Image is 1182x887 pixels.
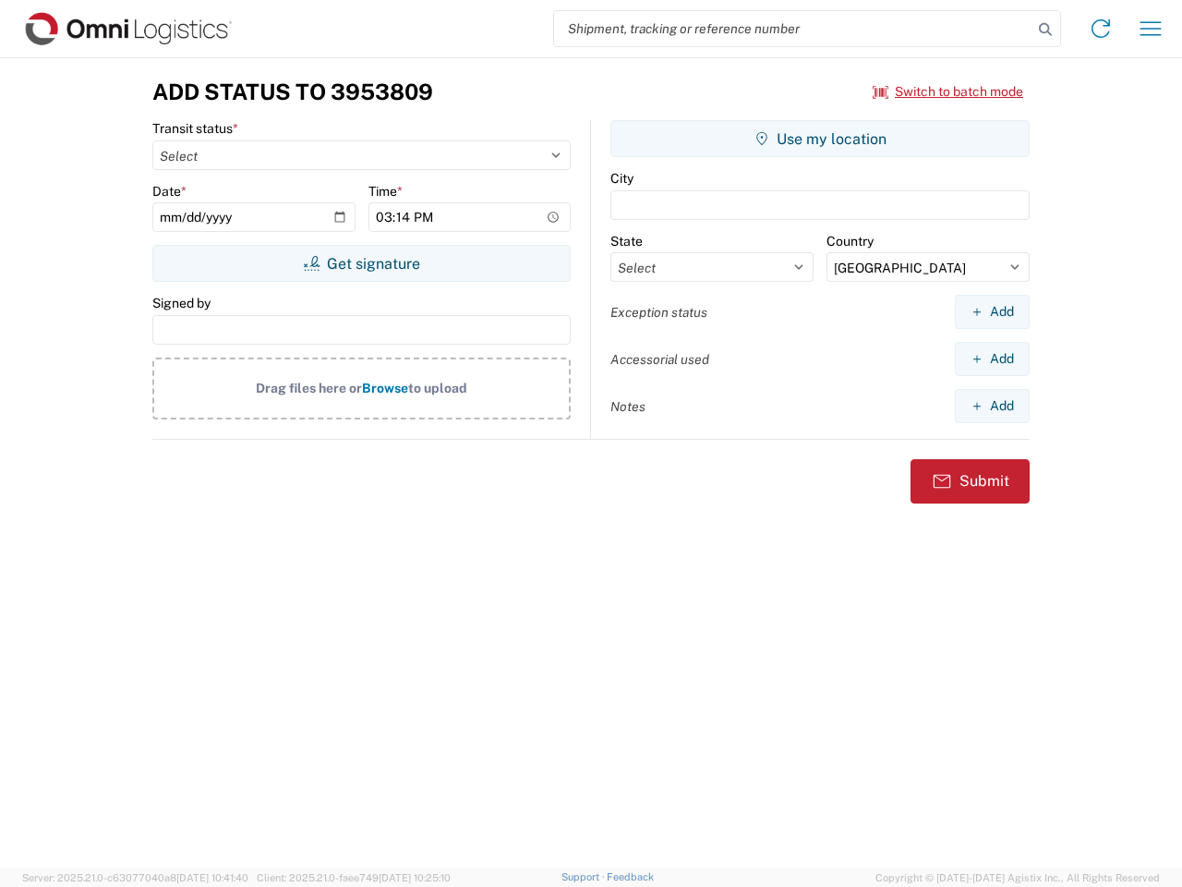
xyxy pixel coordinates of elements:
span: Drag files here or [256,381,362,395]
span: to upload [408,381,467,395]
a: Support [561,871,608,882]
label: City [610,170,633,187]
button: Get signature [152,245,571,282]
label: Country [826,233,874,249]
label: Transit status [152,120,238,137]
label: Exception status [610,304,707,321]
button: Add [955,342,1030,376]
button: Switch to batch mode [873,77,1023,107]
button: Submit [911,459,1030,504]
h3: Add Status to 3953809 [152,79,433,105]
span: Browse [362,381,408,395]
label: Accessorial used [610,351,709,368]
button: Add [955,295,1030,329]
span: Server: 2025.21.0-c63077040a8 [22,872,248,883]
label: Notes [610,398,645,415]
label: Signed by [152,295,211,311]
span: Client: 2025.21.0-faee749 [257,872,451,883]
label: State [610,233,643,249]
span: [DATE] 10:25:10 [379,872,451,883]
label: Time [368,183,403,200]
span: Copyright © [DATE]-[DATE] Agistix Inc., All Rights Reserved [875,869,1160,886]
input: Shipment, tracking or reference number [554,11,1032,46]
label: Date [152,183,187,200]
button: Use my location [610,120,1030,157]
span: [DATE] 10:41:40 [176,872,248,883]
button: Add [955,389,1030,423]
a: Feedback [607,871,654,882]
